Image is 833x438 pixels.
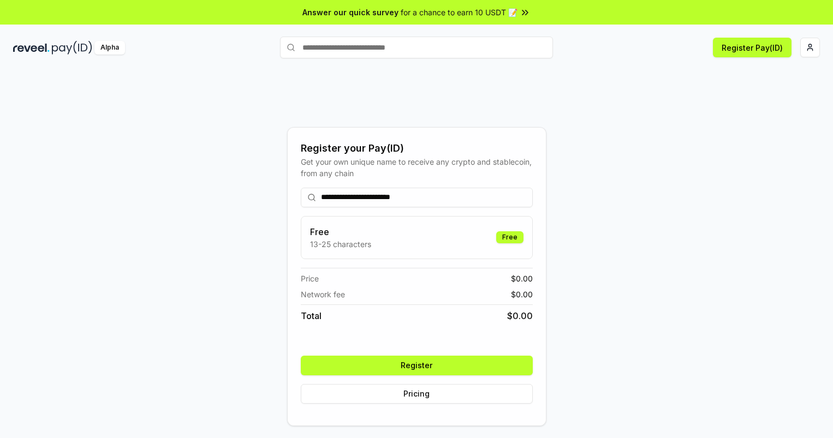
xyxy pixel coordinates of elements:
[301,141,533,156] div: Register your Pay(ID)
[301,156,533,179] div: Get your own unique name to receive any crypto and stablecoin, from any chain
[13,41,50,55] img: reveel_dark
[401,7,517,18] span: for a chance to earn 10 USDT 📝
[511,289,533,300] span: $ 0.00
[301,384,533,404] button: Pricing
[301,356,533,375] button: Register
[310,225,371,238] h3: Free
[301,309,322,322] span: Total
[507,309,533,322] span: $ 0.00
[301,273,319,284] span: Price
[310,238,371,250] p: 13-25 characters
[94,41,125,55] div: Alpha
[496,231,523,243] div: Free
[52,41,92,55] img: pay_id
[713,38,792,57] button: Register Pay(ID)
[302,7,398,18] span: Answer our quick survey
[511,273,533,284] span: $ 0.00
[301,289,345,300] span: Network fee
